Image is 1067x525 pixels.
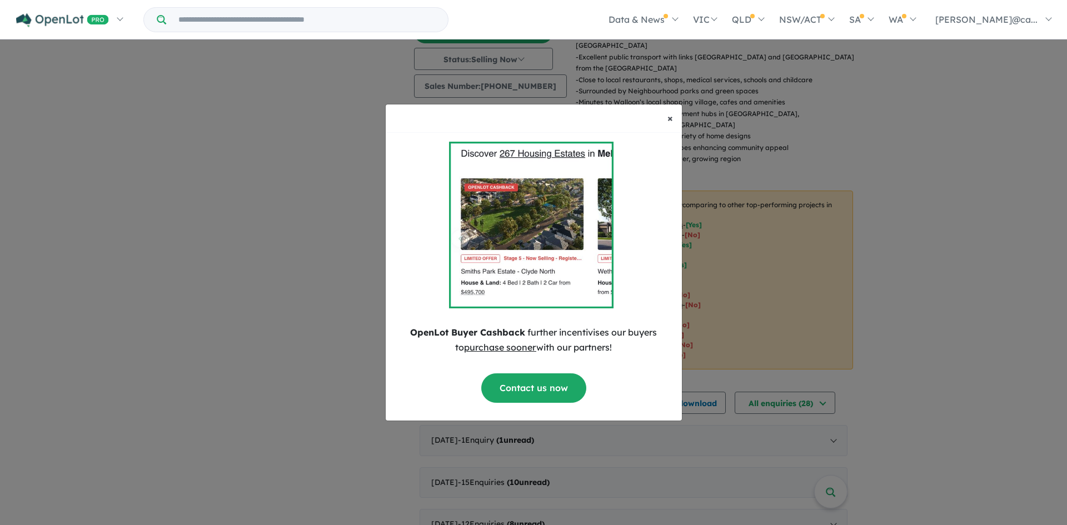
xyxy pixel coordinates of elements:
b: OpenLot Buyer Cashback [410,327,525,338]
span: × [667,112,673,124]
img: Openlot PRO Logo White [16,13,109,27]
span: [PERSON_NAME]@ca... [935,14,1038,25]
input: Try estate name, suburb, builder or developer [168,8,446,32]
a: Contact us now [481,373,586,403]
u: purchase sooner [464,342,536,353]
span: further incentivises our buyers to with our partners! [455,327,657,353]
img: OpenLot Buyer Cashback [449,142,614,308]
